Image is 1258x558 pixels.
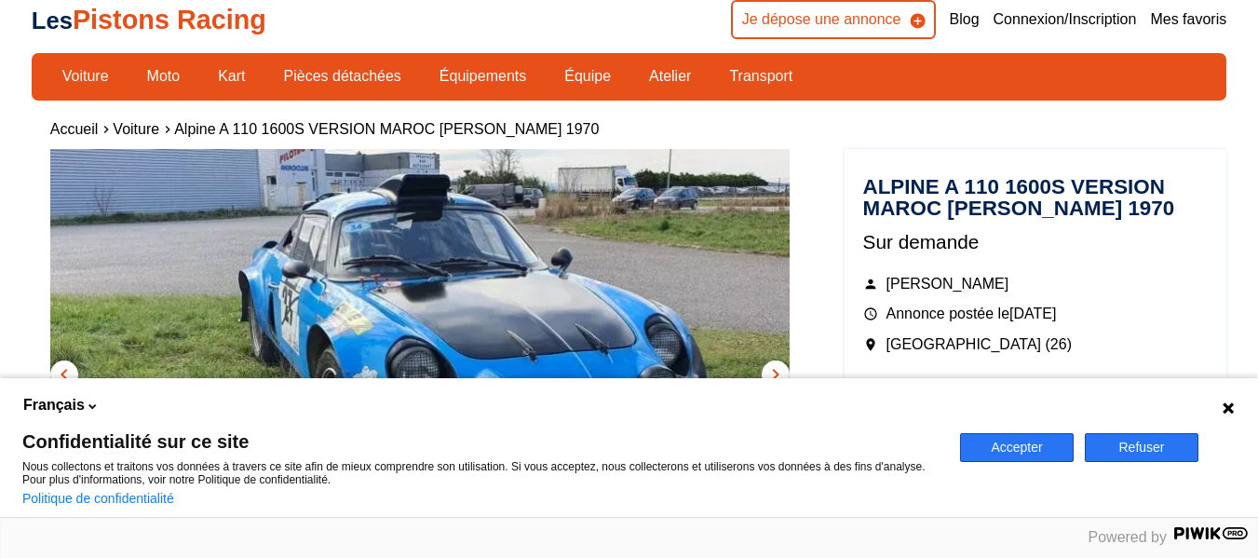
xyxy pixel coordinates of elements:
[552,61,623,92] a: Équipe
[135,61,193,92] a: Moto
[113,121,159,137] a: Voiture
[174,121,599,137] a: Alpine A 110 1600S VERSION MAROC [PERSON_NAME] 1970
[1150,9,1226,30] a: Mes favoris
[717,61,805,92] a: Transport
[1089,529,1168,545] span: Powered by
[23,395,85,415] span: Français
[863,304,1209,324] p: Annonce postée le [DATE]
[272,61,413,92] a: Pièces détachées
[994,9,1137,30] a: Connexion/Inscription
[206,61,257,92] a: Kart
[50,121,99,137] a: Accueil
[950,9,980,30] a: Blog
[637,61,703,92] a: Atelier
[764,363,787,386] span: chevron_right
[32,7,73,34] span: Les
[53,363,75,386] span: chevron_left
[863,334,1209,355] p: [GEOGRAPHIC_DATA] (26)
[22,432,938,451] span: Confidentialité sur ce site
[50,361,78,388] button: chevron_left
[762,361,790,388] button: chevron_right
[22,491,174,506] a: Politique de confidentialité
[32,5,266,34] a: LesPistons Racing
[50,61,121,92] a: Voiture
[960,433,1074,462] button: Accepter
[1085,433,1198,462] button: Refuser
[863,177,1209,219] h1: Alpine A 110 1600S VERSION MAROC [PERSON_NAME] 1970
[863,274,1209,294] p: [PERSON_NAME]
[863,228,1209,255] p: Sur demande
[22,460,938,486] p: Nous collectons et traitons vos données à travers ce site afin de mieux comprendre son utilisatio...
[427,61,538,92] a: Équipements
